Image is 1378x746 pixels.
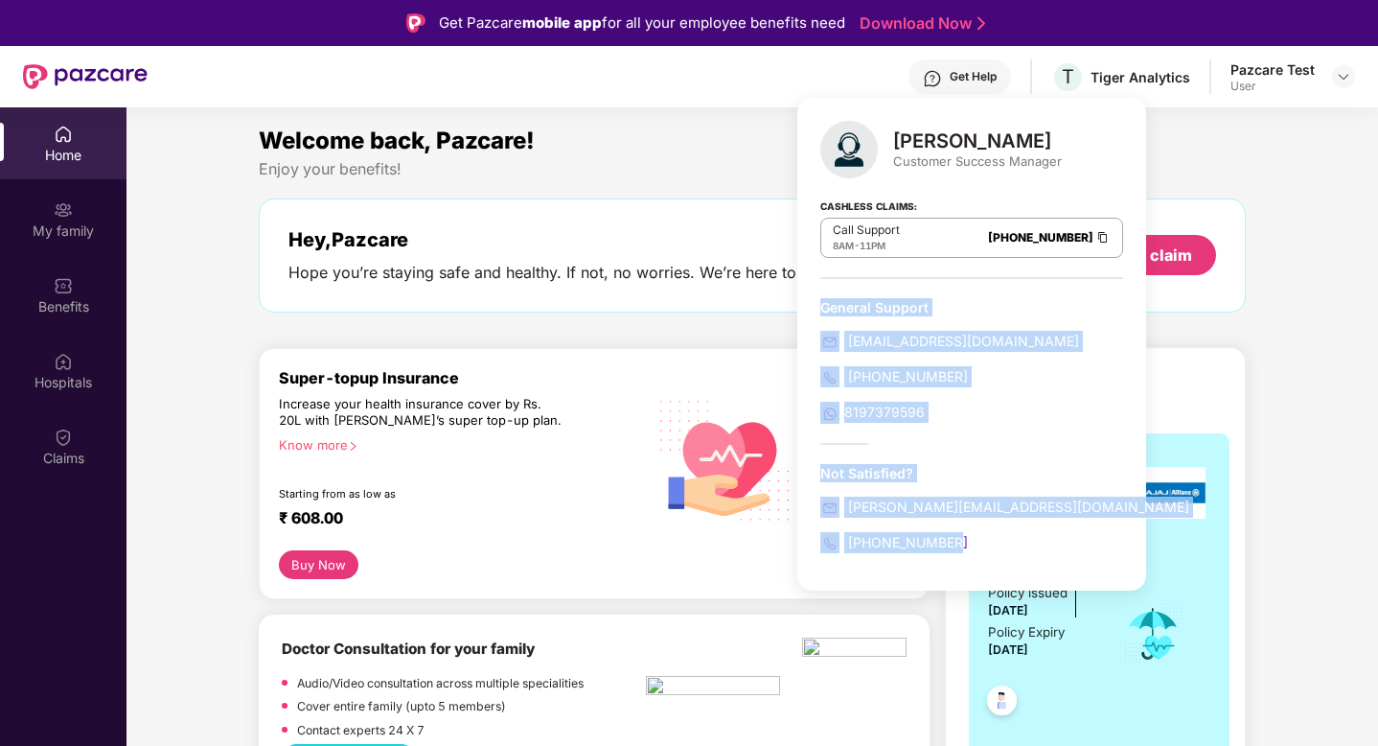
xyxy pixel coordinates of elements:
span: [DATE] [988,642,1028,657]
img: physica%20-%20Edited.png [802,638,907,663]
span: [DATE] [988,603,1028,618]
button: Buy Now [279,550,358,579]
p: Cover entire family (upto 5 members) [297,697,506,715]
img: Clipboard Icon [1095,229,1111,245]
a: [PHONE_NUMBER] [988,230,1093,245]
div: Know more [279,437,635,451]
img: svg+xml;base64,PHN2ZyB4bWxucz0iaHR0cDovL3d3dy53My5vcmcvMjAwMC9zdmciIHhtbG5zOnhsaW5rPSJodHRwOi8vd3... [820,121,878,178]
img: Stroke [977,13,985,34]
span: [PHONE_NUMBER] [844,534,968,550]
a: 8197379596 [820,404,925,420]
div: Get Pazcare for all your employee benefits need [439,12,845,35]
img: svg+xml;base64,PHN2ZyBpZD0iSGVscC0zMngzMiIgeG1sbnM9Imh0dHA6Ly93d3cudzMub3JnLzIwMDAvc3ZnIiB3aWR0aD... [923,69,942,88]
div: Starting from as low as [279,487,565,501]
img: icon [1122,602,1184,665]
div: Enjoy your benefits! [259,159,1247,179]
img: Logo [406,13,425,33]
img: svg+xml;base64,PHN2ZyBpZD0iSG9tZSIgeG1sbnM9Imh0dHA6Ly93d3cudzMub3JnLzIwMDAvc3ZnIiB3aWR0aD0iMjAiIG... [54,125,73,144]
a: [PHONE_NUMBER] [820,368,968,385]
div: Hope you’re staying safe and healthy. If not, no worries. We’re here to help. [288,263,837,283]
a: [EMAIL_ADDRESS][DOMAIN_NAME] [820,333,1079,349]
div: Not Satisfied? [820,464,1123,482]
img: svg+xml;base64,PHN2ZyBpZD0iQmVuZWZpdHMiIHhtbG5zPSJodHRwOi8vd3d3LnczLm9yZy8yMDAwL3N2ZyIgd2lkdGg9Ij... [54,276,73,295]
a: [PERSON_NAME][EMAIL_ADDRESS][DOMAIN_NAME] [820,499,1189,515]
span: T [1062,65,1074,88]
img: svg+xml;base64,PHN2ZyB4bWxucz0iaHR0cDovL3d3dy53My5vcmcvMjAwMC9zdmciIHhtbG5zOnhsaW5rPSJodHRwOi8vd3... [647,379,805,539]
span: [PERSON_NAME][EMAIL_ADDRESS][DOMAIN_NAME] [844,499,1189,515]
span: [PHONE_NUMBER] [844,368,968,385]
img: pngtree-physiotherapy-physiotherapist-rehab-disability-stretching-png-image_6063262.png [646,676,780,701]
a: Download Now [860,13,979,34]
strong: mobile app [522,13,602,32]
img: svg+xml;base64,PHN2ZyB4bWxucz0iaHR0cDovL3d3dy53My5vcmcvMjAwMC9zdmciIHdpZHRoPSIyMCIgaGVpZ2h0PSIyMC... [820,405,839,424]
img: svg+xml;base64,PHN2ZyB4bWxucz0iaHR0cDovL3d3dy53My5vcmcvMjAwMC9zdmciIHdpZHRoPSIyMCIgaGVpZ2h0PSIyMC... [820,534,839,553]
strong: Cashless Claims: [820,195,917,216]
div: - [833,238,900,253]
img: svg+xml;base64,PHN2ZyB4bWxucz0iaHR0cDovL3d3dy53My5vcmcvMjAwMC9zdmciIHdpZHRoPSI0OC45NDMiIGhlaWdodD... [978,680,1025,727]
img: svg+xml;base64,PHN2ZyB3aWR0aD0iMjAiIGhlaWdodD0iMjAiIHZpZXdCb3g9IjAgMCAyMCAyMCIgZmlsbD0ibm9uZSIgeG... [54,200,73,220]
span: 11PM [860,240,885,251]
div: Pazcare Test [1230,60,1315,79]
p: Audio/Video consultation across multiple specialities [297,674,584,692]
div: Tiger Analytics [1091,68,1190,86]
img: insurerLogo [1124,467,1206,519]
div: Not Satisfied? [820,464,1123,553]
div: Get Help [950,69,997,84]
div: Hey, Pazcare [288,228,837,251]
p: Contact experts 24 X 7 [297,721,425,739]
img: New Pazcare Logo [23,64,148,89]
div: User [1230,79,1315,94]
img: svg+xml;base64,PHN2ZyB4bWxucz0iaHR0cDovL3d3dy53My5vcmcvMjAwMC9zdmciIHdpZHRoPSIyMCIgaGVpZ2h0PSIyMC... [820,333,839,352]
img: svg+xml;base64,PHN2ZyBpZD0iSG9zcGl0YWxzIiB4bWxucz0iaHR0cDovL3d3dy53My5vcmcvMjAwMC9zdmciIHdpZHRoPS... [54,352,73,371]
div: Policy Expiry [988,622,1065,642]
img: svg+xml;base64,PHN2ZyBpZD0iQ2xhaW0iIHhtbG5zPSJodHRwOi8vd3d3LnczLm9yZy8yMDAwL3N2ZyIgd2lkdGg9IjIwIi... [54,428,73,447]
span: [EMAIL_ADDRESS][DOMAIN_NAME] [844,333,1079,349]
div: Super-topup Insurance [279,368,647,387]
b: Doctor Consultation for your family [282,640,535,658]
span: Welcome back, Pazcare! [259,127,535,154]
div: ₹ 608.00 [279,508,628,531]
div: [PERSON_NAME] [893,129,1062,152]
a: [PHONE_NUMBER] [820,534,968,550]
div: Increase your health insurance cover by Rs. 20L with [PERSON_NAME]’s super top-up plan. [279,396,564,430]
span: 8197379596 [844,404,925,420]
span: right [348,441,358,452]
p: Call Support [833,222,900,238]
span: 8AM [833,240,854,251]
img: svg+xml;base64,PHN2ZyBpZD0iRHJvcGRvd24tMzJ4MzIiIHhtbG5zPSJodHRwOi8vd3d3LnczLm9yZy8yMDAwL3N2ZyIgd2... [1336,69,1351,84]
div: General Support [820,298,1123,316]
img: svg+xml;base64,PHN2ZyB4bWxucz0iaHR0cDovL3d3dy53My5vcmcvMjAwMC9zdmciIHdpZHRoPSIyMCIgaGVpZ2h0PSIyMC... [820,368,839,387]
div: Customer Success Manager [893,152,1062,170]
div: General Support [820,298,1123,424]
img: svg+xml;base64,PHN2ZyB4bWxucz0iaHR0cDovL3d3dy53My5vcmcvMjAwMC9zdmciIHdpZHRoPSIyMCIgaGVpZ2h0PSIyMC... [820,499,839,518]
